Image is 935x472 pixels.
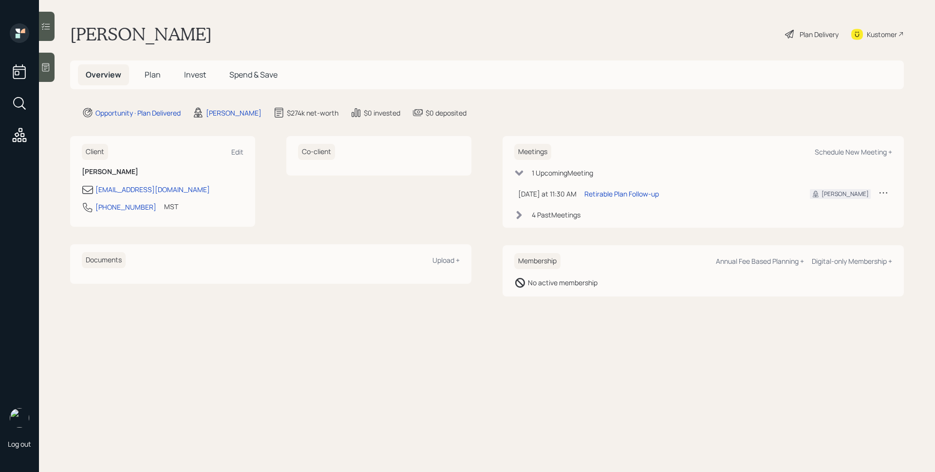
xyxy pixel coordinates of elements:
[82,252,126,268] h6: Documents
[95,202,156,212] div: [PHONE_NUMBER]
[800,29,839,39] div: Plan Delivery
[82,144,108,160] h6: Client
[184,69,206,80] span: Invest
[815,147,892,157] div: Schedule New Meeting +
[432,256,460,265] div: Upload +
[532,210,580,220] div: 4 Past Meeting s
[514,253,561,269] h6: Membership
[10,408,29,428] img: james-distasi-headshot.png
[812,256,892,266] div: Digital-only Membership +
[364,108,400,118] div: $0 invested
[528,277,598,288] div: No active membership
[70,23,212,45] h1: [PERSON_NAME]
[95,108,181,118] div: Opportunity · Plan Delivered
[231,147,243,157] div: Edit
[518,189,577,199] div: [DATE] at 11:30 AM
[8,439,31,449] div: Log out
[298,144,335,160] h6: Co-client
[164,201,178,212] div: MST
[867,29,897,39] div: Kustomer
[229,69,278,80] span: Spend & Save
[426,108,467,118] div: $0 deposited
[86,69,121,80] span: Overview
[822,190,869,198] div: [PERSON_NAME]
[716,256,804,266] div: Annual Fee Based Planning +
[95,184,210,195] div: [EMAIL_ADDRESS][DOMAIN_NAME]
[145,69,161,80] span: Plan
[206,108,262,118] div: [PERSON_NAME]
[532,168,593,178] div: 1 Upcoming Meeting
[584,189,659,199] div: Retirable Plan Follow-up
[82,168,243,176] h6: [PERSON_NAME]
[514,144,551,160] h6: Meetings
[287,108,338,118] div: $274k net-worth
